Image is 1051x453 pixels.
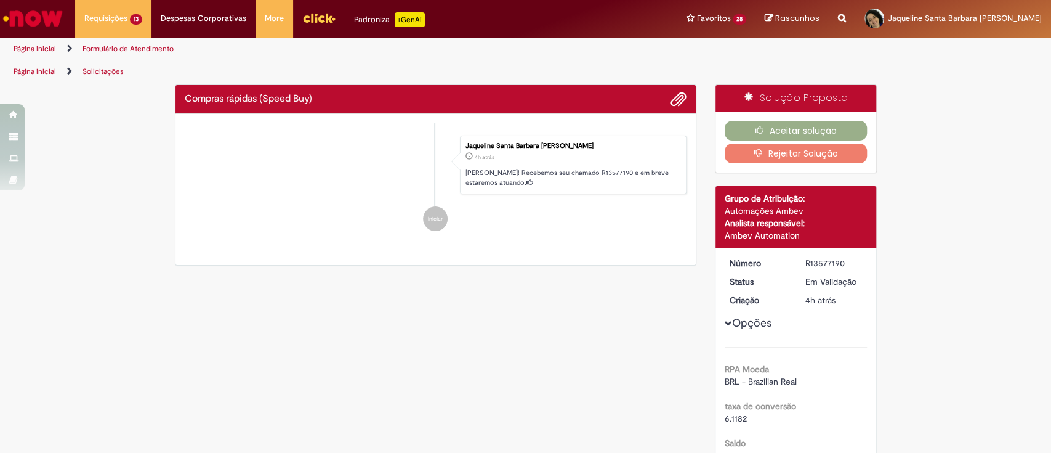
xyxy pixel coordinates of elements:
h2: Compras rápidas (Speed Buy) Histórico de tíquete [185,94,312,105]
span: Rascunhos [775,12,819,24]
a: Página inicial [14,67,56,76]
div: Padroniza [354,12,425,27]
a: Formulário de Atendimento [83,44,174,54]
span: BRL - Brazilian Real [725,376,797,387]
span: Jaqueline Santa Barbara [PERSON_NAME] [888,13,1042,23]
div: R13577190 [805,257,863,269]
span: Despesas Corporativas [161,12,246,25]
a: Rascunhos [765,13,819,25]
img: ServiceNow [1,6,65,31]
div: Solução Proposta [715,85,876,112]
button: Aceitar solução [725,121,867,141]
button: Rejeitar Solução [725,144,867,163]
div: Grupo de Atribuição: [725,192,867,205]
p: [PERSON_NAME]! Recebemos seu chamado R13577190 e em breve estaremos atuando. [465,168,680,187]
span: More [265,12,284,25]
span: 4h atrás [475,153,494,161]
ul: Trilhas de página [9,38,691,60]
img: click_logo_yellow_360x200.png [302,9,336,27]
b: RPA Moeda [725,364,769,375]
time: 29/09/2025 14:19:02 [805,295,836,306]
div: Automações Ambev [725,205,867,217]
span: 4h atrás [805,295,836,306]
dt: Número [720,257,796,269]
b: Saldo [725,438,746,449]
span: 6.1182 [725,413,747,424]
time: 29/09/2025 14:19:02 [475,153,494,161]
span: Requisições [84,12,127,25]
ul: Trilhas de página [9,60,691,83]
ul: Histórico de tíquete [185,123,687,244]
div: Analista responsável: [725,217,867,229]
div: Em Validação [805,275,863,288]
div: 29/09/2025 14:19:02 [805,294,863,306]
span: 28 [733,14,746,25]
a: Solicitações [83,67,124,76]
span: Favoritos [696,12,730,25]
li: Jaqueline Santa Barbara Brito Santana [185,136,687,195]
div: Ambev Automation [725,229,867,242]
dt: Status [720,275,796,288]
b: taxa de conversão [725,401,796,412]
dt: Criação [720,294,796,306]
div: Jaqueline Santa Barbara [PERSON_NAME] [465,142,680,150]
a: Página inicial [14,44,56,54]
p: +GenAi [395,12,425,27]
span: 13 [130,14,142,25]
